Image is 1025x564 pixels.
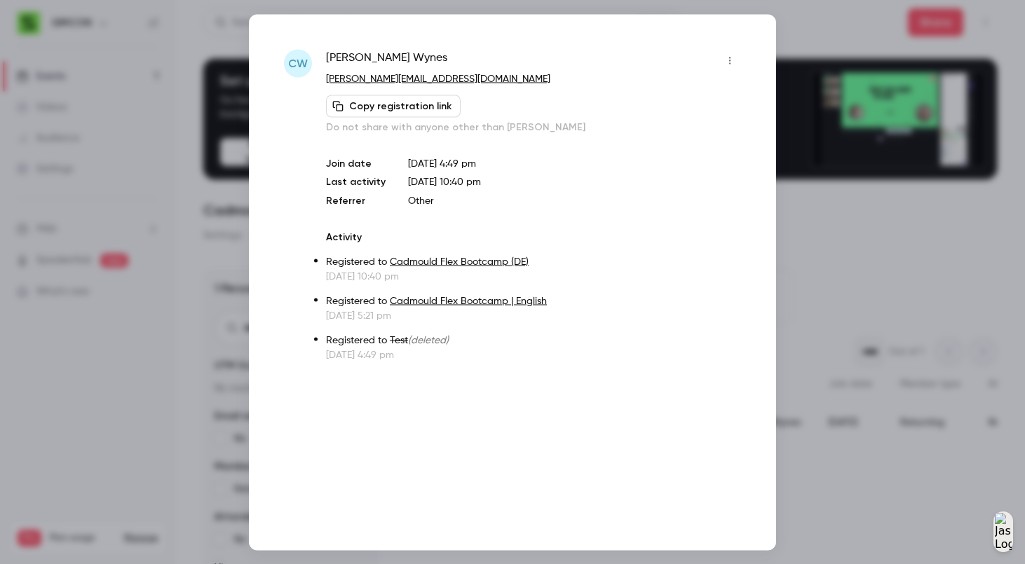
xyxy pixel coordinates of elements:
p: Do not share with anyone other than [PERSON_NAME] [326,120,741,134]
p: Registered to [326,294,741,308]
span: (deleted) [408,335,449,345]
p: [DATE] 5:21 pm [326,308,741,322]
span: Test [390,335,408,345]
p: Registered to [326,254,741,269]
p: Referrer [326,193,386,207]
p: Other [408,193,741,207]
button: Copy registration link [326,95,461,117]
p: [DATE] 4:49 pm [326,348,741,362]
span: [DATE] 10:40 pm [408,177,481,186]
p: Registered to [326,333,741,348]
p: Last activity [326,174,386,189]
a: [PERSON_NAME][EMAIL_ADDRESS][DOMAIN_NAME] [326,74,550,83]
a: Cadmould Flex Bootcamp | English [390,296,547,305]
p: [DATE] 4:49 pm [408,156,741,170]
span: [PERSON_NAME] Wynes [326,49,447,71]
p: Activity [326,230,741,244]
p: Join date [326,156,386,170]
a: Cadmould Flex Bootcamp (DE) [390,256,529,266]
span: CW [288,55,308,71]
p: [DATE] 10:40 pm [326,269,741,283]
